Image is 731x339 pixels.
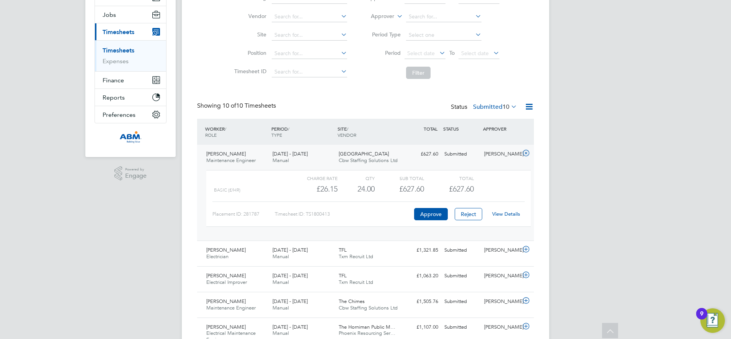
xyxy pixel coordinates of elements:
[272,305,289,311] span: Manual
[441,295,481,308] div: Submitted
[288,126,289,132] span: /
[95,6,166,23] button: Jobs
[272,157,289,164] span: Manual
[271,132,282,138] span: TYPE
[338,174,375,183] div: QTY
[700,314,703,324] div: 9
[103,11,116,18] span: Jobs
[339,157,398,164] span: Cbw Staffing Solutions Ltd
[232,68,266,75] label: Timesheet ID
[225,126,226,132] span: /
[95,131,166,143] a: Go to home page
[481,270,521,282] div: [PERSON_NAME]
[481,295,521,308] div: [PERSON_NAME]
[401,148,441,160] div: £627.60
[339,272,347,279] span: TFL
[481,148,521,160] div: [PERSON_NAME]
[441,244,481,257] div: Submitted
[232,13,266,20] label: Vendor
[206,279,247,285] span: Electrical Improver
[424,126,437,132] span: TOTAL
[449,184,474,193] span: £627.60
[214,187,240,193] span: Basic (£/HR)
[473,103,517,111] label: Submitted
[700,308,725,333] button: Open Resource Center, 9 new notifications
[275,208,412,220] div: Timesheet ID: TS1800413
[339,247,347,253] span: TFL
[125,166,147,173] span: Powered by
[95,106,166,123] button: Preferences
[272,272,308,279] span: [DATE] - [DATE]
[406,67,431,79] button: Filter
[407,50,435,57] span: Select date
[336,122,402,142] div: SITE
[232,49,266,56] label: Position
[272,67,347,77] input: Search for...
[339,151,389,157] span: [GEOGRAPHIC_DATA]
[103,77,124,84] span: Finance
[366,49,401,56] label: Period
[95,23,166,40] button: Timesheets
[272,247,308,253] span: [DATE] - [DATE]
[360,13,394,20] label: Approver
[347,126,348,132] span: /
[441,148,481,160] div: Submitted
[232,31,266,38] label: Site
[455,208,482,220] button: Reject
[447,48,457,58] span: To
[401,270,441,282] div: £1,063.20
[441,122,481,136] div: STATUS
[406,30,481,41] input: Select one
[451,102,519,113] div: Status
[103,57,129,65] a: Expenses
[272,330,289,336] span: Manual
[222,102,276,110] span: 10 Timesheets
[272,151,308,157] span: [DATE] - [DATE]
[492,211,520,217] a: View Details
[366,31,401,38] label: Period Type
[206,272,246,279] span: [PERSON_NAME]
[481,122,521,136] div: APPROVER
[125,173,147,179] span: Engage
[406,11,481,22] input: Search for...
[103,28,134,36] span: Timesheets
[288,183,338,195] div: £26.15
[206,305,256,311] span: Maintenance Engineer
[375,174,424,183] div: Sub Total
[197,102,277,110] div: Showing
[103,111,135,118] span: Preferences
[424,174,473,183] div: Total
[206,298,246,305] span: [PERSON_NAME]
[339,253,373,260] span: Txm Recruit Ltd
[288,174,338,183] div: Charge rate
[339,330,395,336] span: Phoenix Resourcing Ser…
[441,321,481,334] div: Submitted
[272,48,347,59] input: Search for...
[338,132,356,138] span: VENDOR
[272,11,347,22] input: Search for...
[206,253,228,260] span: Electrician
[222,102,236,110] span: 10 of
[339,298,365,305] span: The Chimes
[272,30,347,41] input: Search for...
[375,183,424,195] div: £627.60
[95,89,166,106] button: Reports
[503,103,509,111] span: 10
[339,279,373,285] span: Txm Recruit Ltd
[205,132,217,138] span: ROLE
[481,244,521,257] div: [PERSON_NAME]
[119,131,142,143] img: abm-technical-logo-retina.png
[339,305,398,311] span: Cbw Staffing Solutions Ltd
[401,244,441,257] div: £1,321.85
[203,122,269,142] div: WORKER
[272,298,308,305] span: [DATE] - [DATE]
[206,247,246,253] span: [PERSON_NAME]
[103,47,134,54] a: Timesheets
[401,321,441,334] div: £1,107.00
[206,157,256,164] span: Maintenance Engineer
[441,270,481,282] div: Submitted
[269,122,336,142] div: PERIOD
[206,151,246,157] span: [PERSON_NAME]
[338,183,375,195] div: 24.00
[272,253,289,260] span: Manual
